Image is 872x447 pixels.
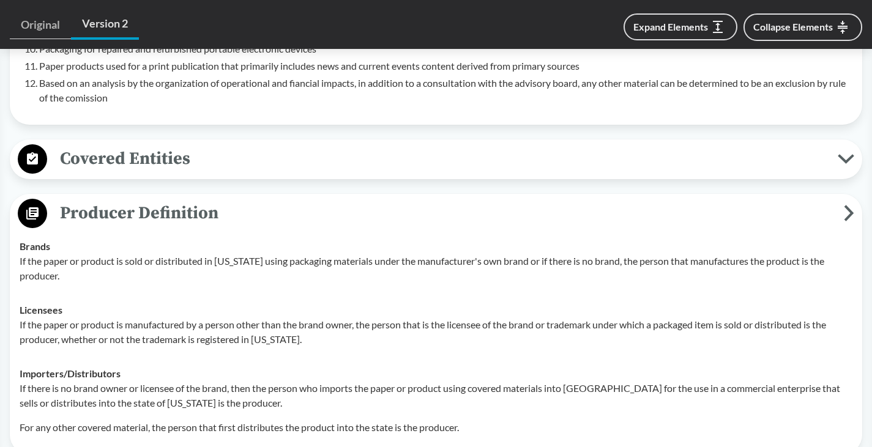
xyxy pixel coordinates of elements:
button: Producer Definition [14,198,858,229]
strong: Brands [20,240,50,252]
strong: Licensees [20,304,62,316]
button: Covered Entities [14,144,858,175]
span: Producer Definition [47,199,844,227]
strong: Importers/​Distributors [20,368,121,379]
li: Based on an analysis by the organization of operational and fiancial impacts, in addition to a co... [39,76,852,105]
button: Collapse Elements [743,13,862,41]
p: If there is no brand owner or licensee of the brand, then the person who imports the paper or pro... [20,381,852,410]
span: Covered Entities [47,145,838,172]
p: If the paper or product is manufactured by a person other than the brand owner, the person that i... [20,317,852,347]
button: Expand Elements [624,13,737,40]
li: Paper products used for a print publication that primarily includes news and current events conte... [39,59,852,73]
a: Version 2 [71,10,139,40]
a: Original [10,11,71,39]
p: If the paper or product is sold or distributed in [US_STATE] using packaging materials under the ... [20,254,852,283]
p: For any other covered material, the person that first distributes the product into the state is t... [20,420,852,435]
